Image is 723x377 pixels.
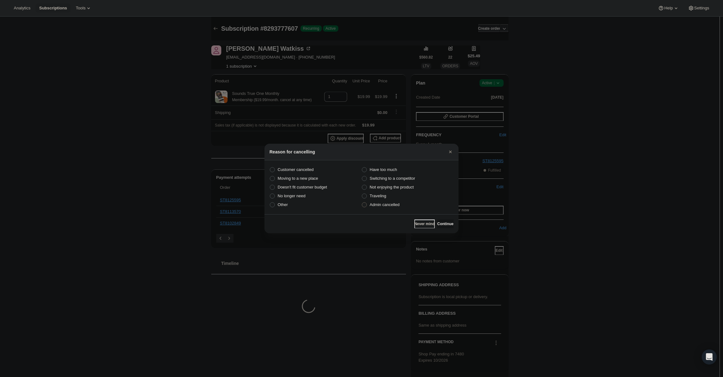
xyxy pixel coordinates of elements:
[76,6,85,11] span: Tools
[278,185,327,189] span: Doesn't fit customer budget
[278,167,314,172] span: Customer cancelled
[370,185,414,189] span: Not enjoying the product
[370,202,399,207] span: Admin cancelled
[654,4,683,13] button: Help
[446,147,455,156] button: Close
[10,4,34,13] button: Analytics
[72,4,95,13] button: Tools
[694,6,709,11] span: Settings
[370,176,415,181] span: Switching to a competitor
[684,4,713,13] button: Settings
[414,221,435,226] span: Never mind
[278,202,288,207] span: Other
[278,176,318,181] span: Moving to a new place
[370,167,397,172] span: Have too much
[269,149,315,155] h2: Reason for cancelling
[278,194,305,198] span: No longer need
[39,6,67,11] span: Subscriptions
[414,219,435,228] button: Never mind
[370,194,386,198] span: Traveling
[35,4,71,13] button: Subscriptions
[702,349,717,364] div: Open Intercom Messenger
[664,6,673,11] span: Help
[14,6,30,11] span: Analytics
